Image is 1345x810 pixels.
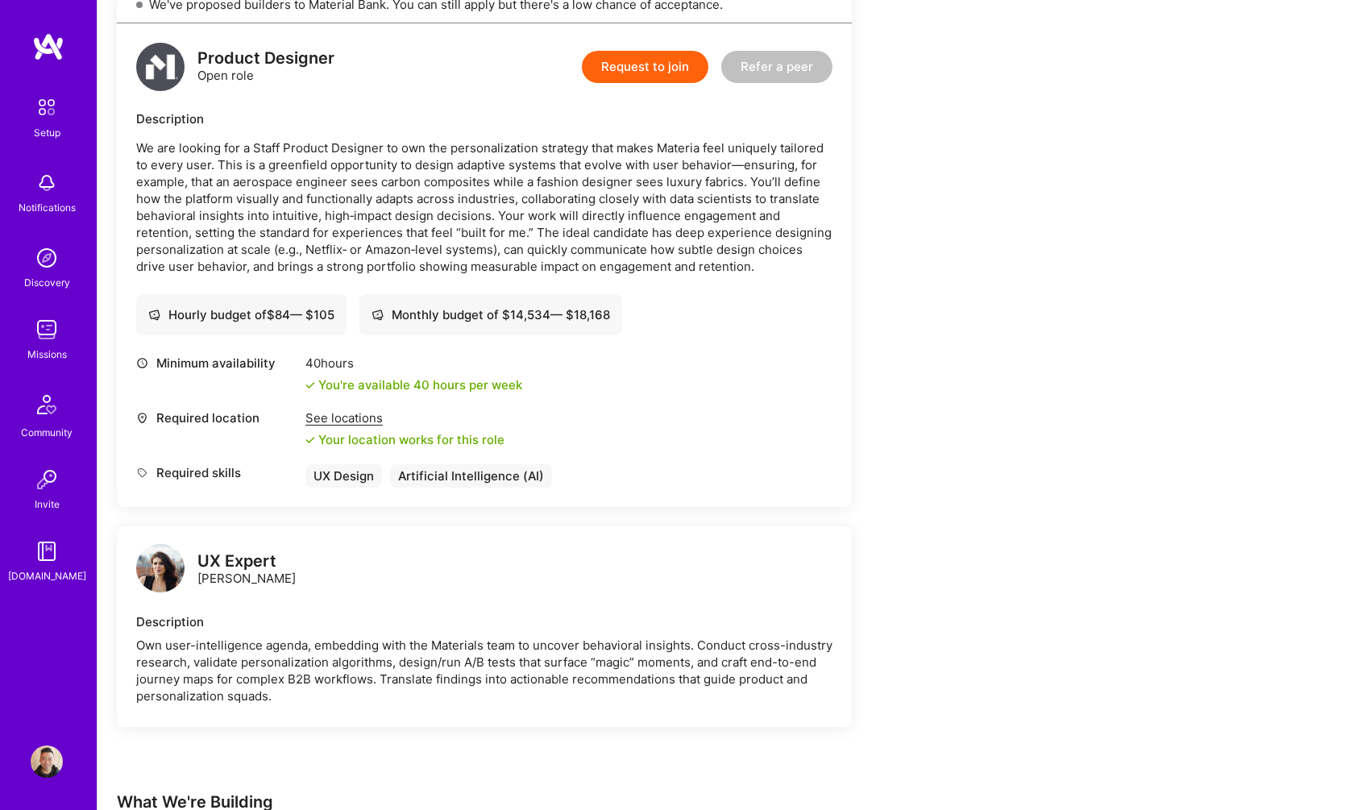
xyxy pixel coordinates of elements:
[136,409,297,426] div: Required location
[35,496,60,513] div: Invite
[148,309,160,321] i: icon Cash
[372,309,384,321] i: icon Cash
[136,544,185,592] img: logo
[197,50,334,84] div: Open role
[305,435,315,445] i: icon Check
[305,376,522,393] div: You're available 40 hours per week
[136,357,148,369] i: icon Clock
[31,746,63,778] img: User Avatar
[31,463,63,496] img: Invite
[8,567,86,584] div: [DOMAIN_NAME]
[32,32,64,61] img: logo
[305,464,382,488] div: UX Design
[27,385,66,424] img: Community
[148,306,334,323] div: Hourly budget of $ 84 — $ 105
[305,409,504,426] div: See locations
[27,346,67,363] div: Missions
[31,167,63,199] img: bell
[30,90,64,124] img: setup
[136,139,832,275] p: We are looking for a Staff Product Designer to own the personalization strategy that makes Materi...
[305,380,315,390] i: icon Check
[136,464,297,481] div: Required skills
[24,274,70,291] div: Discovery
[136,544,185,596] a: logo
[31,242,63,274] img: discovery
[305,355,522,372] div: 40 hours
[136,613,832,630] div: Description
[390,464,552,488] div: Artificial Intelligence (AI)
[197,553,296,587] div: [PERSON_NAME]
[372,306,610,323] div: Monthly budget of $ 14,534 — $ 18,168
[136,467,148,479] i: icon Tag
[136,637,832,704] div: Own user-intelligence agenda, embedding with the Materials team to uncover behavioral insights. C...
[19,199,76,216] div: Notifications
[27,746,67,778] a: User Avatar
[21,424,73,441] div: Community
[582,51,708,83] button: Request to join
[305,431,504,448] div: Your location works for this role
[31,535,63,567] img: guide book
[136,110,832,127] div: Description
[136,412,148,424] i: icon Location
[721,51,832,83] button: Refer a peer
[31,314,63,346] img: teamwork
[136,355,297,372] div: Minimum availability
[136,43,185,91] img: logo
[197,553,296,570] div: UX Expert
[197,50,334,67] div: Product Designer
[34,124,60,141] div: Setup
